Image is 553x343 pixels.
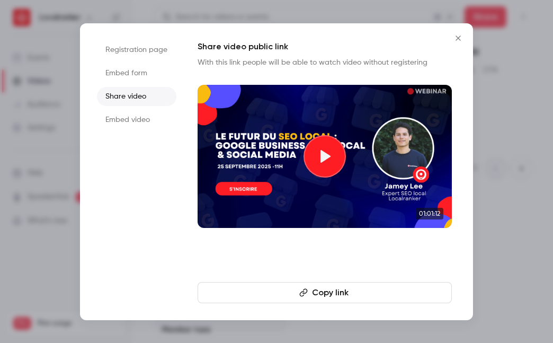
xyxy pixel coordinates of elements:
[97,87,176,106] li: Share video
[97,64,176,83] li: Embed form
[416,208,443,219] span: 01:01:12
[97,40,176,59] li: Registration page
[97,110,176,129] li: Embed video
[198,85,452,228] a: 01:01:12
[198,282,452,303] button: Copy link
[198,57,452,68] p: With this link people will be able to watch video without registering
[198,40,452,53] h1: Share video public link
[448,28,469,49] button: Close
